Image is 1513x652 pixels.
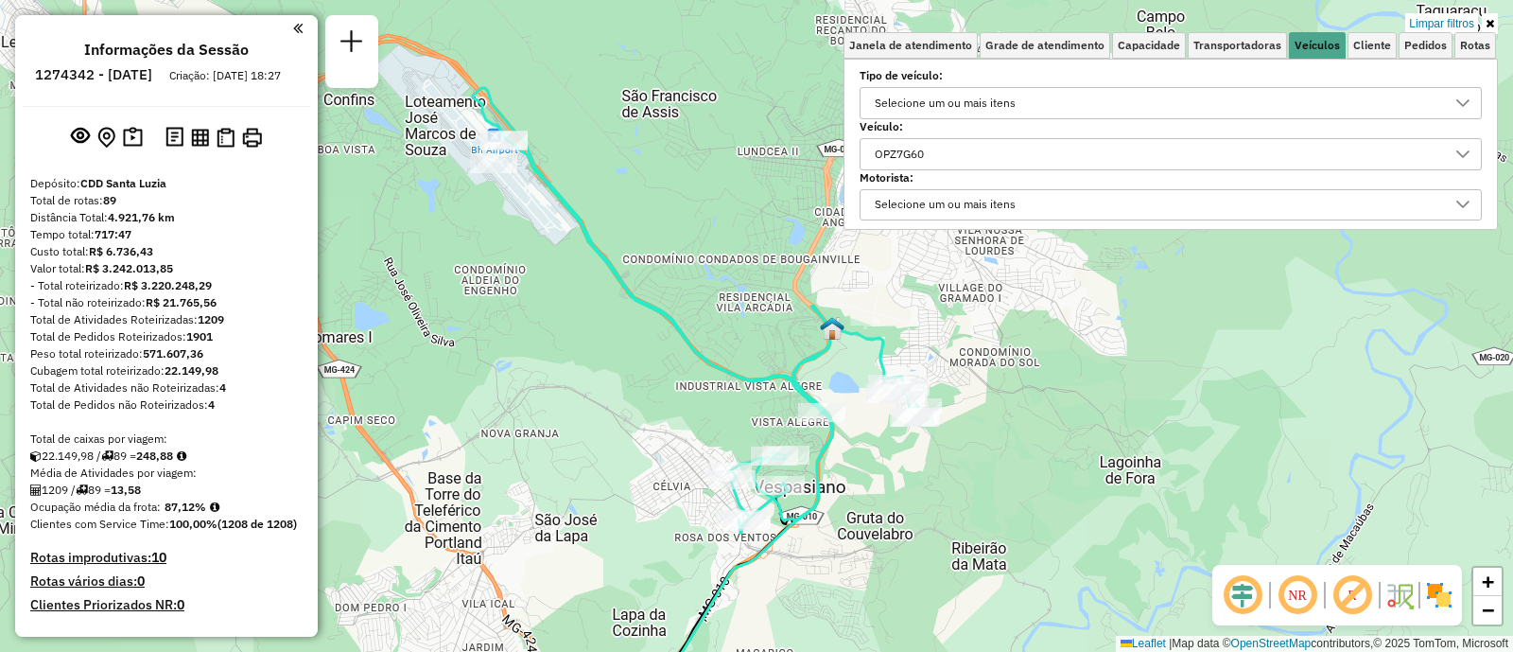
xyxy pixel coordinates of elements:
strong: 1209 [198,312,224,326]
span: Rotas [1460,40,1490,51]
h4: Informações da Sessão [84,41,249,59]
strong: 89 [103,193,116,207]
div: Valor total: [30,260,303,277]
a: Leaflet [1121,637,1166,650]
div: Map data © contributors,© 2025 TomTom, Microsoft [1116,636,1513,652]
i: Total de rotas [76,485,88,496]
i: Meta Caixas/viagem: 196,56 Diferença: 52,32 [177,450,186,462]
div: Peso total roteirizado: [30,345,303,362]
i: Total de Atividades [30,485,42,496]
strong: 4 [219,380,226,395]
strong: 22.149,98 [165,363,218,378]
div: - Total não roteirizado: [30,294,303,311]
a: Limpar filtros [1405,13,1478,34]
h6: 1274342 - [DATE] [35,66,152,83]
strong: R$ 3.242.013,85 [85,261,173,275]
strong: R$ 21.765,56 [146,295,217,309]
strong: 87,12% [165,500,206,514]
a: Ocultar filtros [1482,13,1498,34]
div: Total de rotas: [30,192,303,209]
strong: 13,58 [111,483,141,497]
label: Motorista: [860,169,1482,186]
i: Cubagem total roteirizado [30,450,42,462]
div: 22.149,98 / 89 = [30,448,303,465]
strong: 248,88 [136,449,173,463]
span: + [1482,570,1494,593]
strong: 100,00% [169,517,217,531]
div: - Total roteirizado: [30,277,303,294]
span: | [1169,637,1172,650]
span: Veículos [1295,40,1340,51]
strong: 4.921,76 km [108,210,175,224]
strong: 4 [208,397,215,412]
div: Cubagem total roteirizado: [30,362,303,379]
div: OPZ7G60 [868,139,930,169]
span: − [1482,598,1494,622]
button: Visualizar Romaneio [213,124,238,151]
a: Zoom out [1473,596,1502,625]
label: Veículo: [860,118,1482,135]
strong: 571.607,36 [143,346,203,361]
span: Exibir rótulo [1330,573,1375,618]
img: Exibir/Ocultar setores [1424,580,1454,610]
span: Cliente [1353,40,1391,51]
strong: 10 [151,549,166,566]
button: Imprimir Rotas [238,124,266,151]
strong: (1208 de 1208) [217,517,297,531]
span: Ocultar deslocamento [1220,573,1265,618]
a: OpenStreetMap [1231,637,1312,650]
div: Total de Pedidos não Roteirizados: [30,396,303,414]
a: Clique aqui para minimizar o painel [293,17,303,39]
i: Total de rotas [101,450,113,462]
h4: Rotas vários dias: [30,573,303,590]
div: Selecione um ou mais itens [868,190,1022,220]
div: Selecione um ou mais itens [868,88,1022,118]
em: Média calculada utilizando a maior ocupação (%Peso ou %Cubagem) de cada rota da sessão. Rotas cro... [210,502,219,513]
button: Exibir sessão original [67,122,94,152]
div: Total de Atividades Roteirizadas: [30,311,303,328]
span: Transportadoras [1193,40,1281,51]
div: 1209 / 89 = [30,482,303,499]
div: Custo total: [30,243,303,260]
span: Pedidos [1404,40,1447,51]
span: Ocupação média da frota: [30,500,161,514]
div: Total de Pedidos Roteirizados: [30,328,303,345]
img: PA Lagoa Santa [820,316,844,341]
span: Grade de atendimento [985,40,1104,51]
div: Média de Atividades por viagem: [30,465,303,482]
h4: Clientes Priorizados NR: [30,597,303,613]
span: Capacidade [1118,40,1180,51]
strong: R$ 3.220.248,29 [124,278,212,292]
span: Ocultar NR [1275,573,1320,618]
div: Depósito: [30,175,303,192]
strong: 1901 [186,329,213,344]
span: Janela de atendimento [849,40,972,51]
label: Tipo de veículo: [860,67,1482,84]
strong: R$ 6.736,43 [89,244,153,258]
button: Logs desbloquear sessão [162,123,187,152]
div: Tempo total: [30,226,303,243]
div: Total de Atividades não Roteirizadas: [30,379,303,396]
div: Criação: [DATE] 18:27 [162,67,288,84]
div: Distância Total: [30,209,303,226]
button: Painel de Sugestão [119,123,147,152]
h4: Rotas improdutivas: [30,550,303,566]
img: Fluxo de ruas [1384,580,1415,610]
a: Nova sessão e pesquisa [333,23,371,65]
button: Centralizar mapa no depósito ou ponto de apoio [94,123,119,152]
strong: 0 [177,596,184,613]
div: Total de caixas por viagem: [30,431,303,448]
strong: 717:47 [95,227,131,241]
span: Clientes com Service Time: [30,517,169,531]
a: Zoom in [1473,568,1502,596]
button: Visualizar relatório de Roteirização [187,124,213,150]
strong: 0 [137,573,145,590]
strong: CDD Santa Luzia [80,176,166,190]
